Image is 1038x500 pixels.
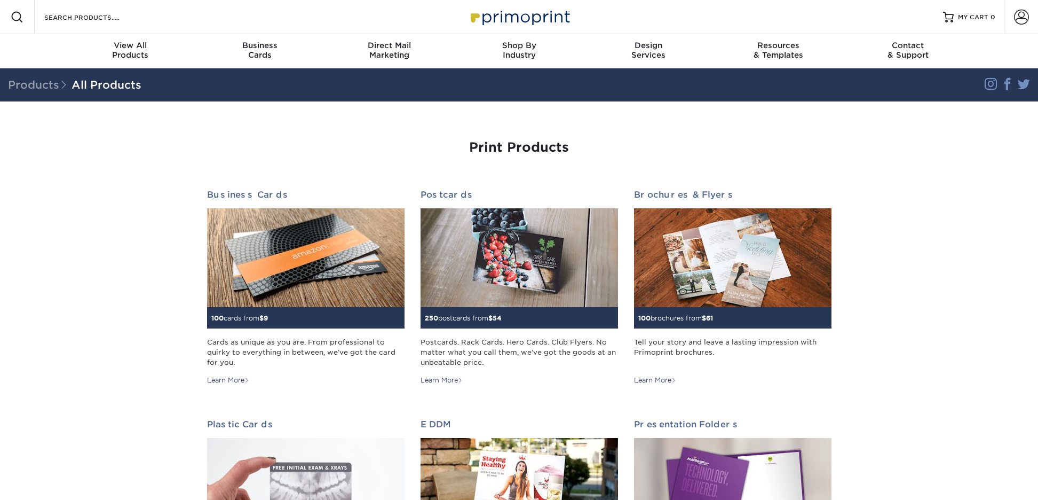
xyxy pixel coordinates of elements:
span: $ [259,314,264,322]
span: $ [702,314,706,322]
span: Direct Mail [324,41,454,50]
a: Contact& Support [843,34,973,68]
span: Design [584,41,714,50]
span: View All [66,41,195,50]
span: Business [195,41,324,50]
span: 61 [706,314,713,322]
div: Tell your story and leave a lasting impression with Primoprint brochures. [634,337,831,368]
div: Learn More [207,376,249,385]
span: Resources [714,41,843,50]
span: $ [488,314,493,322]
div: Cards as unique as you are. From professional to quirky to everything in between, we've got the c... [207,337,405,368]
span: 54 [493,314,502,322]
a: DesignServices [584,34,714,68]
small: cards from [211,314,268,322]
img: Primoprint [466,5,573,28]
span: 0 [991,13,995,21]
span: Contact [843,41,973,50]
h2: Business Cards [207,190,405,200]
img: Postcards [421,208,618,307]
div: Postcards. Rack Cards. Hero Cards. Club Flyers. No matter what you call them, we've got the goods... [421,337,618,368]
div: Marketing [324,41,454,60]
h2: Postcards [421,190,618,200]
h1: Print Products [207,140,831,155]
a: Direct MailMarketing [324,34,454,68]
a: View AllProducts [66,34,195,68]
h2: Plastic Cards [207,419,405,429]
small: brochures from [638,314,713,322]
div: & Templates [714,41,843,60]
a: Postcards 250postcards from$54 Postcards. Rack Cards. Hero Cards. Club Flyers. No matter what you... [421,190,618,385]
span: 9 [264,314,268,322]
span: 100 [211,314,224,322]
a: Shop ByIndustry [454,34,584,68]
span: Products [8,79,72,91]
div: & Support [843,41,973,60]
div: Services [584,41,714,60]
a: All Products [72,79,141,91]
div: Cards [195,41,324,60]
a: Business Cards 100cards from$9 Cards as unique as you are. From professional to quirky to everyth... [207,190,405,385]
img: Brochures & Flyers [634,208,831,307]
div: Learn More [421,376,463,385]
div: Products [66,41,195,60]
div: Industry [454,41,584,60]
small: postcards from [425,314,502,322]
h2: Presentation Folders [634,419,831,429]
a: Resources& Templates [714,34,843,68]
span: MY CART [958,13,988,22]
div: Learn More [634,376,676,385]
span: 100 [638,314,651,322]
a: BusinessCards [195,34,324,68]
span: 250 [425,314,438,322]
a: Brochures & Flyers 100brochures from$61 Tell your story and leave a lasting impression with Primo... [634,190,831,385]
h2: Brochures & Flyers [634,190,831,200]
h2: EDDM [421,419,618,429]
span: Shop By [454,41,584,50]
input: SEARCH PRODUCTS..... [43,11,147,24]
img: Business Cards [207,208,405,307]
